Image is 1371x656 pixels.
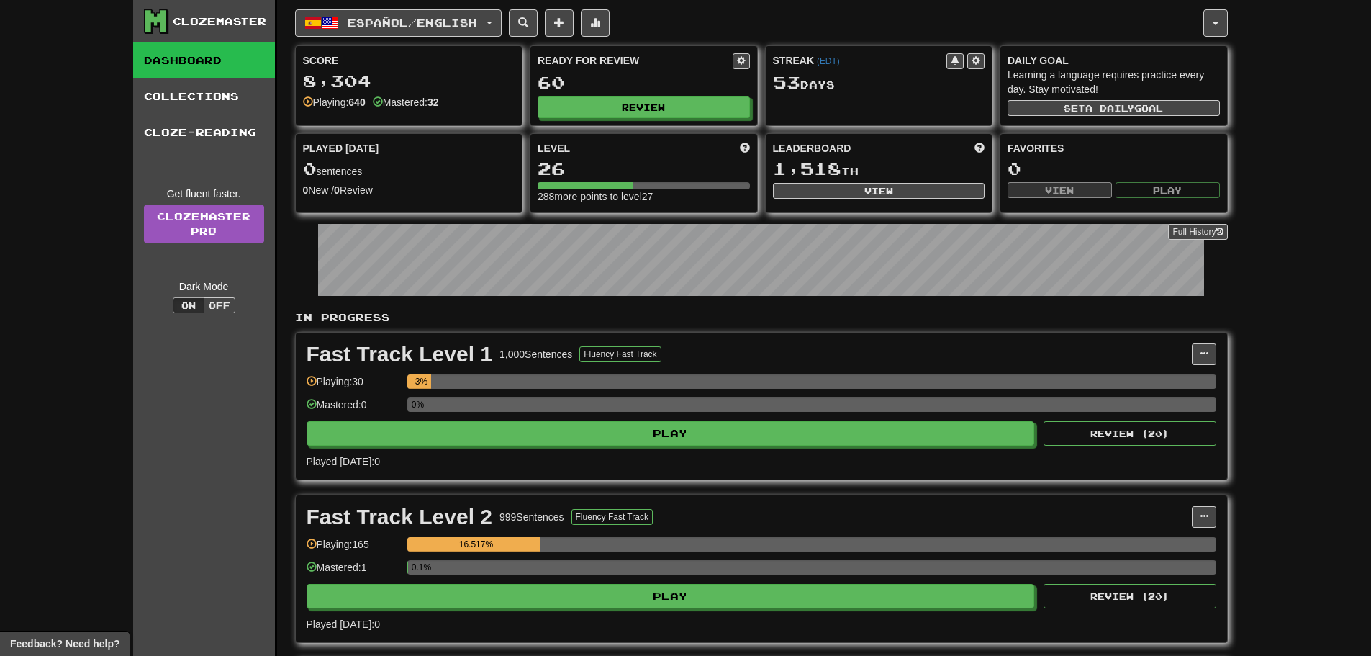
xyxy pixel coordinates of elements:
div: Dark Mode [144,279,264,294]
span: This week in points, UTC [974,141,985,156]
span: a daily [1085,103,1134,113]
div: 60 [538,73,750,91]
span: Played [DATE] [303,141,379,156]
div: 3% [412,374,431,389]
button: More stats [581,9,610,37]
div: Playing: 165 [307,537,400,561]
a: Cloze-Reading [133,114,275,150]
div: 26 [538,160,750,178]
span: Played [DATE]: 0 [307,456,380,467]
strong: 640 [348,96,365,108]
div: Daily Goal [1008,53,1220,68]
button: Español/English [295,9,502,37]
div: Score [303,53,515,68]
button: View [773,183,985,199]
strong: 32 [427,96,439,108]
div: Fast Track Level 1 [307,343,493,365]
button: Play [307,584,1035,608]
div: 999 Sentences [499,510,564,524]
div: Clozemaster [173,14,266,29]
button: Fluency Fast Track [579,346,661,362]
strong: 0 [303,184,309,196]
div: Mastered: 0 [307,397,400,421]
div: New / Review [303,183,515,197]
button: On [173,297,204,313]
div: Learning a language requires practice every day. Stay motivated! [1008,68,1220,96]
a: ClozemasterPro [144,205,264,243]
button: Search sentences [509,9,538,37]
button: Play [307,421,1035,446]
button: Add sentence to collection [545,9,574,37]
button: Review [538,96,750,118]
button: Seta dailygoal [1008,100,1220,116]
a: (EDT) [817,56,840,66]
span: Español / English [348,17,477,29]
div: sentences [303,160,515,179]
strong: 0 [334,184,340,196]
button: View [1008,182,1112,198]
div: Mastered: [373,95,439,109]
div: 288 more points to level 27 [538,189,750,204]
span: Leaderboard [773,141,851,156]
button: Review (20) [1044,421,1216,446]
div: Day s [773,73,985,92]
div: 0 [1008,160,1220,178]
div: Favorites [1008,141,1220,156]
button: Play [1116,182,1220,198]
div: Fast Track Level 2 [307,506,493,528]
div: Ready for Review [538,53,733,68]
div: 1,000 Sentences [499,347,572,361]
a: Collections [133,78,275,114]
div: Streak [773,53,947,68]
span: 1,518 [773,158,841,179]
div: th [773,160,985,179]
span: Level [538,141,570,156]
a: Dashboard [133,42,275,78]
div: Mastered: 1 [307,560,400,584]
div: Playing: [303,95,366,109]
button: Review (20) [1044,584,1216,608]
div: 8,304 [303,72,515,90]
span: Played [DATE]: 0 [307,619,380,630]
div: Playing: 30 [307,374,400,398]
button: Full History [1168,224,1227,240]
p: In Progress [295,310,1228,325]
span: 0 [303,158,317,179]
button: Fluency Fast Track [571,509,653,525]
button: Off [204,297,235,313]
span: Open feedback widget [10,637,119,651]
span: 53 [773,72,800,92]
div: Get fluent faster. [144,187,264,201]
div: 16.517% [412,537,540,552]
span: Score more points to level up [740,141,750,156]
